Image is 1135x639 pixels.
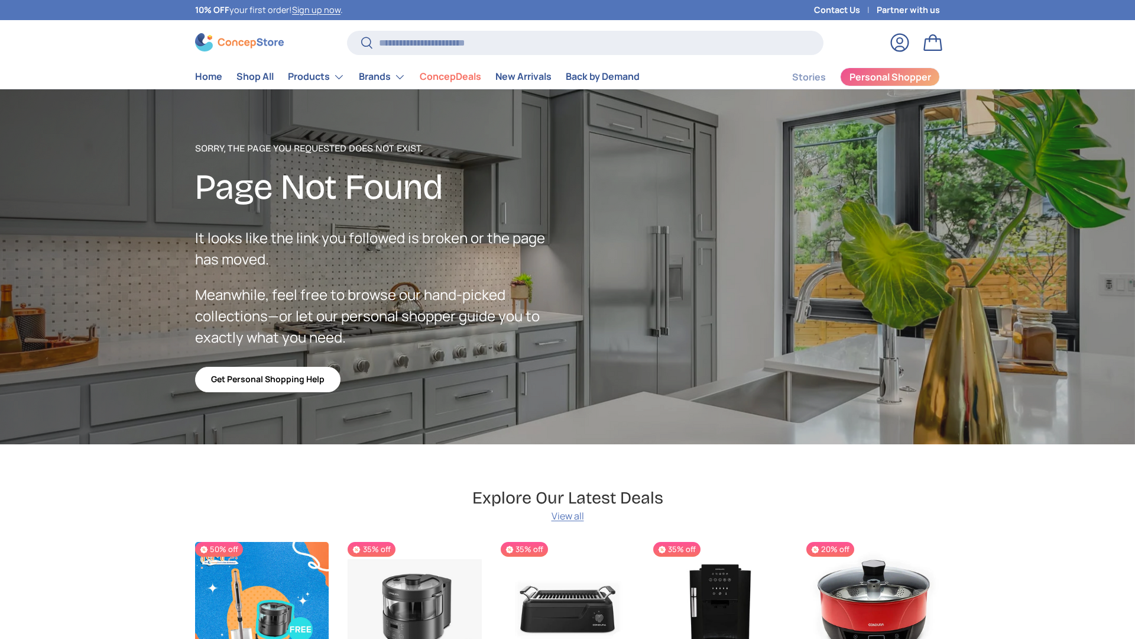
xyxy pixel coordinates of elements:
a: Personal Shopper [840,67,940,86]
a: Get Personal Shopping Help [195,367,340,392]
img: ConcepStore [195,33,284,51]
h2: Explore Our Latest Deals [472,487,663,509]
a: Brands [359,65,406,89]
p: your first order! . [195,4,343,17]
p: It looks like the link you followed is broken or the page has moved. [195,227,567,270]
strong: 10% OFF [195,4,229,15]
a: Partner with us [877,4,940,17]
a: View all [552,509,584,523]
a: New Arrivals [495,65,552,88]
summary: Brands [352,65,413,89]
a: Contact Us [814,4,877,17]
span: 20% off [806,542,854,557]
nav: Primary [195,65,640,89]
span: Personal Shopper [849,72,931,82]
a: Home [195,65,222,88]
a: Sign up now [292,4,340,15]
a: Stories [792,66,826,89]
span: 35% off [501,542,548,557]
summary: Products [281,65,352,89]
a: Back by Demand [566,65,640,88]
span: 35% off [348,542,395,557]
nav: Secondary [764,65,940,89]
span: 50% off [195,542,243,557]
h2: Page Not Found [195,165,567,209]
a: Products [288,65,345,89]
a: Shop All [236,65,274,88]
p: Sorry, the page you requested does not exist. [195,141,567,156]
a: ConcepDeals [420,65,481,88]
span: 35% off [653,542,701,557]
p: Meanwhile, feel free to browse our hand-picked collections—or let our personal shopper guide you ... [195,284,567,348]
